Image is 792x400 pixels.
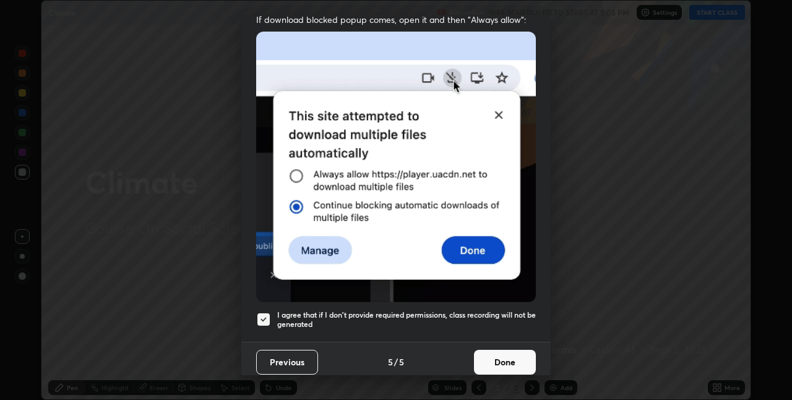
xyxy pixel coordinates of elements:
img: downloads-permission-blocked.gif [256,32,536,302]
button: Previous [256,350,318,375]
h5: I agree that if I don't provide required permissions, class recording will not be generated [277,310,536,329]
h4: 5 [388,355,393,368]
span: If download blocked popup comes, open it and then "Always allow": [256,14,536,25]
h4: 5 [399,355,404,368]
button: Done [474,350,536,375]
h4: / [394,355,398,368]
